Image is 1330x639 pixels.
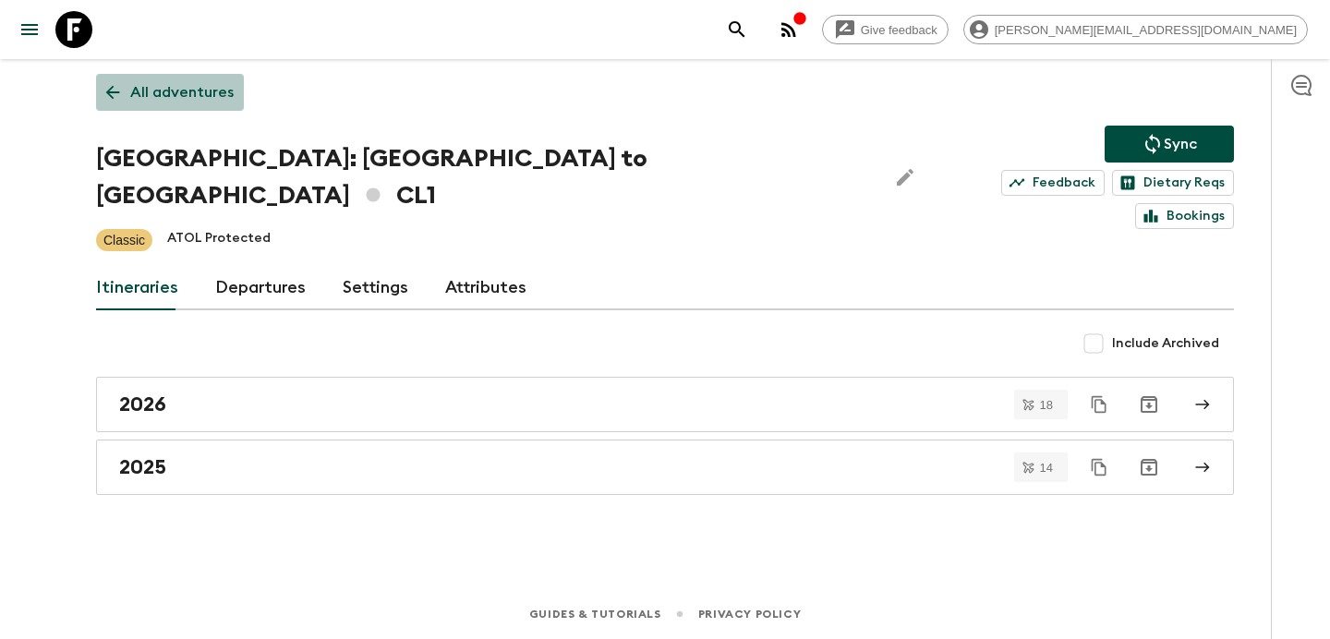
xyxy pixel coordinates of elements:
[719,11,756,48] button: search adventures
[887,140,924,214] button: Edit Adventure Title
[963,15,1308,44] div: [PERSON_NAME][EMAIL_ADDRESS][DOMAIN_NAME]
[343,266,408,310] a: Settings
[1164,133,1197,155] p: Sync
[215,266,306,310] a: Departures
[1029,462,1064,474] span: 14
[167,229,271,251] p: ATOL Protected
[1082,451,1116,484] button: Duplicate
[119,455,166,479] h2: 2025
[1112,170,1234,196] a: Dietary Reqs
[1112,334,1219,353] span: Include Archived
[96,74,244,111] a: All adventures
[1029,399,1064,411] span: 18
[96,440,1234,495] a: 2025
[529,604,661,624] a: Guides & Tutorials
[119,392,166,416] h2: 2026
[1001,170,1105,196] a: Feedback
[1130,449,1167,486] button: Archive
[698,604,801,624] a: Privacy Policy
[130,81,234,103] p: All adventures
[96,140,872,214] h1: [GEOGRAPHIC_DATA]: [GEOGRAPHIC_DATA] to [GEOGRAPHIC_DATA] CL1
[445,266,526,310] a: Attributes
[103,231,145,249] p: Classic
[1105,126,1234,163] button: Sync adventure departures to the booking engine
[1082,388,1116,421] button: Duplicate
[96,377,1234,432] a: 2026
[1135,203,1234,229] a: Bookings
[96,266,178,310] a: Itineraries
[11,11,48,48] button: menu
[985,23,1307,37] span: [PERSON_NAME][EMAIL_ADDRESS][DOMAIN_NAME]
[1130,386,1167,423] button: Archive
[851,23,948,37] span: Give feedback
[822,15,949,44] a: Give feedback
